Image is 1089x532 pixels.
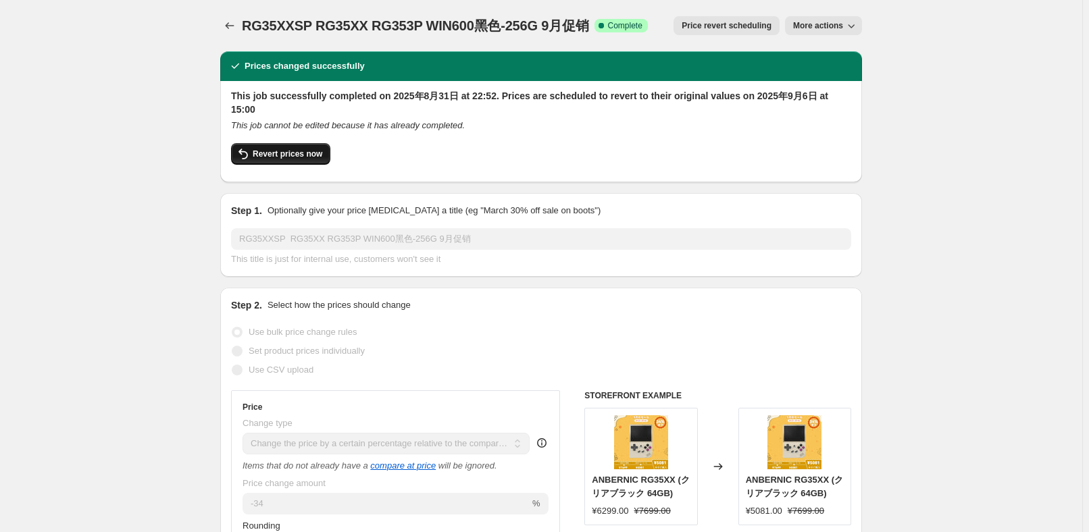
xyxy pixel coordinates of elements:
[243,460,368,471] i: Items that do not already have a
[220,16,239,35] button: Price change jobs
[746,504,782,518] div: ¥5081.00
[793,20,843,31] span: More actions
[584,390,851,401] h6: STOREFRONT EXAMPLE
[243,402,262,413] h3: Price
[231,228,851,250] input: 30% off holiday sale
[231,204,262,217] h2: Step 1.
[370,460,436,471] button: compare at price
[253,149,322,159] span: Revert prices now
[532,498,540,508] span: %
[243,521,280,531] span: Rounding
[231,120,465,130] i: This job cannot be edited because it has already completed.
[785,16,862,35] button: More actions
[535,436,549,450] div: help
[249,327,357,337] span: Use bulk price change rules
[231,298,262,312] h2: Step 2.
[243,478,326,488] span: Price change amount
[242,18,589,33] span: RG35XXSP RG35XX RG353P WIN600黑色-256G 9月促销
[614,415,668,469] img: 35XX_81ac13ef-0421-4edd-9ccb-21f0829287bd_80x.jpg
[231,89,851,116] h2: This job successfully completed on 2025年8月31日 at 22:52. Prices are scheduled to revert to their o...
[268,204,601,217] p: Optionally give your price [MEDICAL_DATA] a title (eg "March 30% off sale on boots")
[268,298,411,312] p: Select how the prices should change
[682,20,771,31] span: Price revert scheduling
[592,504,628,518] div: ¥6299.00
[243,418,293,428] span: Change type
[249,346,365,356] span: Set product prices individually
[767,415,821,469] img: 35XX_81ac13ef-0421-4edd-9ccb-21f0829287bd_80x.jpg
[746,475,843,498] span: ANBERNIC RG35XX (クリアブラック 64GB)
[231,254,440,264] span: This title is just for internal use, customers won't see it
[634,504,671,518] strike: ¥7699.00
[243,493,530,514] input: -20
[788,504,824,518] strike: ¥7699.00
[231,143,330,165] button: Revert prices now
[608,20,642,31] span: Complete
[245,59,365,73] h2: Prices changed successfully
[249,365,313,375] span: Use CSV upload
[592,475,689,498] span: ANBERNIC RG35XX (クリアブラック 64GB)
[674,16,780,35] button: Price revert scheduling
[438,460,497,471] i: will be ignored.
